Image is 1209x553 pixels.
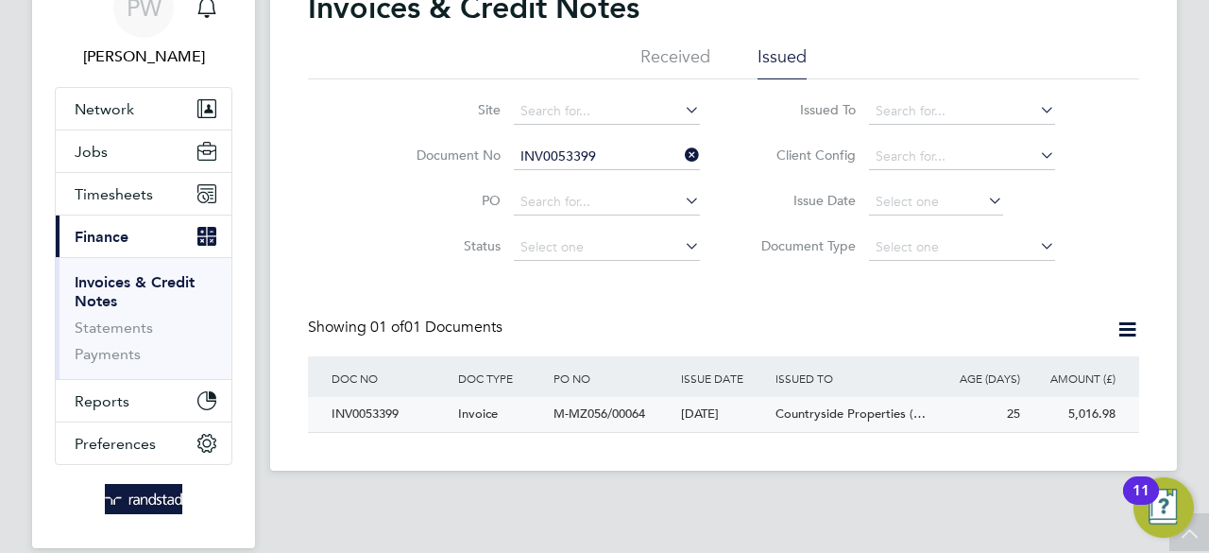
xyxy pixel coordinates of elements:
[1007,406,1020,422] span: 25
[771,356,929,400] div: ISSUED TO
[370,318,404,337] span: 01 of
[308,318,506,337] div: Showing
[56,423,231,464] button: Preferences
[55,484,232,514] a: Go to home page
[75,100,134,118] span: Network
[75,185,153,203] span: Timesheets
[75,143,108,161] span: Jobs
[392,237,501,254] label: Status
[56,130,231,172] button: Jobs
[75,345,141,363] a: Payments
[56,173,231,215] button: Timesheets
[1025,397,1120,432] div: 5,016.98
[676,356,772,400] div: ISSUE DATE
[55,45,232,68] span: Peter Whilte
[392,101,501,118] label: Site
[75,319,153,337] a: Statements
[869,234,1055,261] input: Select one
[640,45,710,79] li: Received
[869,98,1055,125] input: Search for...
[327,397,453,432] div: INV0053399
[453,356,549,400] div: DOC TYPE
[553,406,645,422] span: M-MZ056/00064
[869,144,1055,170] input: Search for...
[747,147,856,164] label: Client Config
[1133,477,1194,538] button: Open Resource Center, 11 new notifications
[56,216,231,257] button: Finance
[56,257,231,379] div: Finance
[775,406,926,422] span: Countryside Properties (…
[514,98,700,125] input: Search for...
[549,356,675,400] div: PO NO
[56,88,231,130] button: Network
[514,234,700,261] input: Select one
[75,228,128,246] span: Finance
[370,318,502,337] span: 01 Documents
[869,189,1003,216] input: Select one
[75,392,129,410] span: Reports
[747,192,856,209] label: Issue Date
[929,356,1025,400] div: AGE (DAYS)
[105,484,183,514] img: randstad-logo-retina.png
[75,435,156,453] span: Preferences
[392,192,501,209] label: PO
[75,273,195,310] a: Invoices & Credit Notes
[747,101,856,118] label: Issued To
[56,380,231,422] button: Reports
[514,189,700,216] input: Search for...
[676,397,772,432] div: [DATE]
[392,147,501,164] label: Document No
[514,144,700,170] input: Search for...
[1025,356,1120,400] div: AMOUNT (£)
[327,356,453,400] div: DOC NO
[1132,491,1149,515] div: 11
[758,45,807,79] li: Issued
[747,237,856,254] label: Document Type
[458,406,498,422] span: Invoice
